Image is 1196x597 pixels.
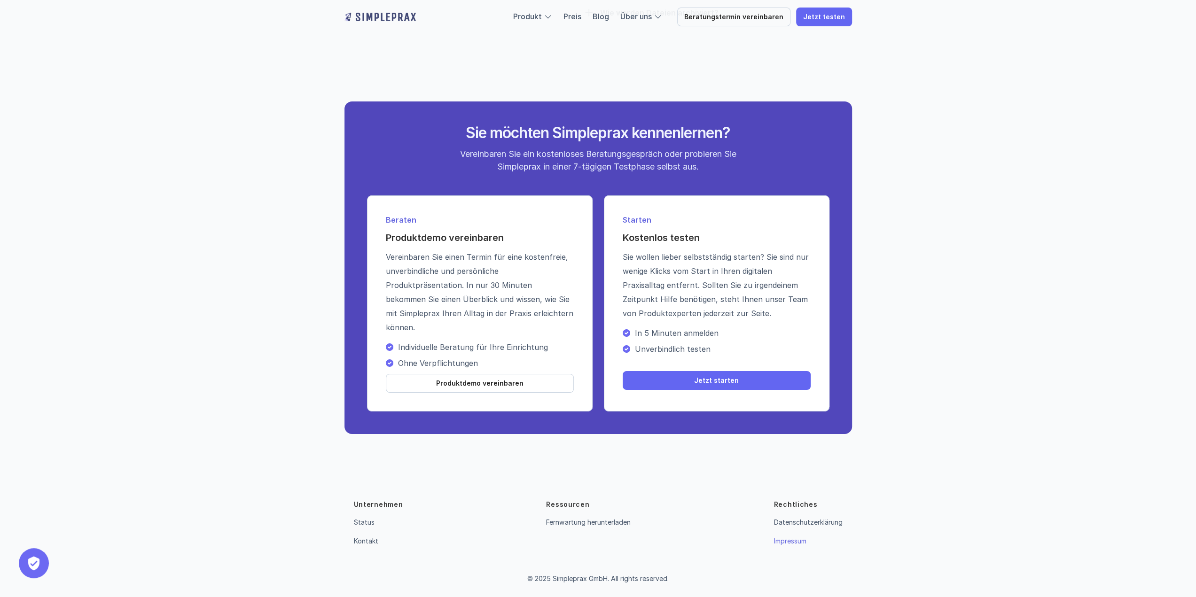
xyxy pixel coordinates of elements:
[354,537,378,545] a: Kontakt
[635,344,811,354] p: Unverbindlich testen
[774,500,817,509] p: Rechtliches
[623,214,811,225] p: Starten
[386,374,574,393] a: Produktdemo vereinbaren
[386,214,574,225] p: Beraten
[684,13,783,21] p: Beratungstermin vereinbaren
[354,518,375,526] a: Status
[694,377,739,385] p: Jetzt starten
[774,518,842,526] a: Datenschutzerklärung
[422,124,774,142] h2: Sie möchten Simpleprax kennenlernen?
[386,250,574,334] p: Vereinbaren Sie einen Termin für eine kostenfreie, unverbindliche und persönliche Produktpräsenta...
[563,12,581,21] a: Preis
[623,231,811,244] h4: Kostenlos testen
[527,575,669,583] p: © 2025 Simpleprax GmbH. All rights reserved.
[677,8,790,26] a: Beratungstermin vereinbaren
[796,8,852,26] a: Jetzt testen
[623,250,811,320] p: Sie wollen lieber selbstständig starten? Sie sind nur wenige Klicks vom Start in Ihren digitalen ...
[774,537,806,545] a: Impressum
[354,500,403,509] p: Unternehmen
[451,147,745,173] p: Vereinbaren Sie ein kostenloses Beratungsgespräch oder probieren Sie Simpleprax in einer 7-tägige...
[593,12,609,21] a: Blog
[546,500,589,509] p: Ressourcen
[513,12,542,21] a: Produkt
[398,358,574,368] p: Ohne Verpflichtungen
[398,342,574,352] p: Individuelle Beratung für Ihre Einrichtung
[436,380,524,388] p: Produktdemo vereinbaren
[546,518,630,526] a: Fernwartung herunterladen
[623,371,811,390] a: Jetzt starten
[620,12,652,21] a: Über uns
[635,328,811,338] p: In 5 Minuten anmelden
[386,231,574,244] h4: Produktdemo vereinbaren
[803,13,845,21] p: Jetzt testen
